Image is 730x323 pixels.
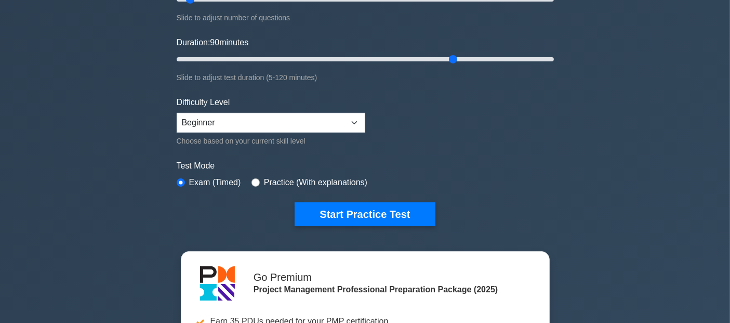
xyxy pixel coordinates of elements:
[264,176,367,189] label: Practice (With explanations)
[177,71,554,84] div: Slide to adjust test duration (5-120 minutes)
[177,96,230,109] label: Difficulty Level
[210,38,219,47] span: 90
[295,202,435,226] button: Start Practice Test
[177,36,249,49] label: Duration: minutes
[189,176,241,189] label: Exam (Timed)
[177,11,554,24] div: Slide to adjust number of questions
[177,160,554,172] label: Test Mode
[177,135,365,147] div: Choose based on your current skill level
